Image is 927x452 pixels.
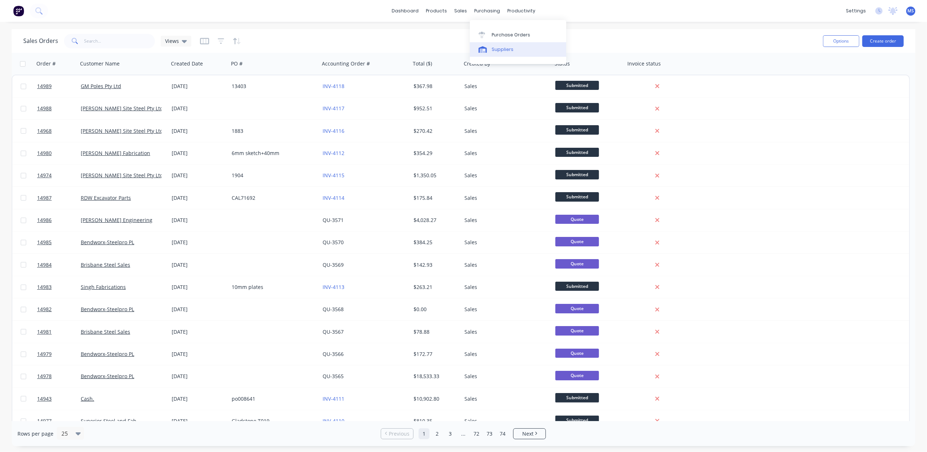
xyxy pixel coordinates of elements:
a: Page 1 is your current page [419,428,429,439]
div: $175.84 [413,194,456,202]
span: 14983 [37,284,52,291]
div: $142.93 [413,261,456,269]
div: Created Date [171,60,203,67]
div: po008641 [232,395,312,403]
a: Purchase Orders [470,27,566,42]
div: $952.51 [413,105,456,112]
a: 14979 [37,343,81,365]
a: Bendworx-Steelpro PL [81,239,134,246]
a: Bendworx-Steelpro PL [81,306,134,313]
div: [DATE] [172,395,226,403]
div: Sales [464,239,545,246]
span: 14981 [37,328,52,336]
div: [DATE] [172,328,226,336]
span: Quote [555,237,599,246]
div: Sales [464,350,545,358]
a: INV-4116 [323,127,344,134]
a: 14985 [37,231,81,253]
span: Views [165,37,179,45]
a: Page 72 [471,428,482,439]
a: [PERSON_NAME] Fabrication [81,150,150,156]
h1: Sales Orders [23,37,58,44]
div: Accounting Order # [322,60,370,67]
span: MS [908,8,914,14]
a: Page 2 [432,428,443,439]
a: 14981 [37,321,81,343]
a: 14943 [37,388,81,410]
div: [DATE] [172,284,226,291]
span: 14982 [37,306,52,313]
span: Submitted [555,170,599,179]
span: Quote [555,304,599,313]
a: INV-4110 [323,417,344,424]
span: Quote [555,259,599,268]
a: 14988 [37,98,81,119]
div: 1883 [232,127,312,135]
a: QU-3567 [323,328,344,335]
div: [DATE] [172,306,226,313]
span: 14978 [37,373,52,380]
div: sales [451,5,471,16]
span: Submitted [555,125,599,134]
a: Superior Steel and Fab [81,417,136,424]
div: $384.25 [413,239,456,246]
span: 14988 [37,105,52,112]
a: Next page [514,430,546,437]
div: Sales [464,328,545,336]
a: QU-3569 [323,261,344,268]
div: Sales [464,150,545,157]
div: Sales [464,105,545,112]
span: Submitted [555,416,599,425]
div: Sales [464,83,545,90]
div: $354.29 [413,150,456,157]
a: 14982 [37,298,81,320]
a: Brisbane Steel Sales [81,328,130,335]
a: 14986 [37,209,81,231]
div: [DATE] [172,83,226,90]
span: 14989 [37,83,52,90]
span: 14986 [37,217,52,224]
span: Next [522,430,534,437]
div: $810.35 [413,417,456,425]
a: 14984 [37,254,81,276]
div: $1,350.05 [413,172,456,179]
a: Page 73 [484,428,495,439]
div: $0.00 [413,306,456,313]
span: Submitted [555,192,599,201]
div: Customer Name [80,60,120,67]
div: [DATE] [172,127,226,135]
div: Sales [464,194,545,202]
a: 14978 [37,365,81,387]
div: purchasing [471,5,504,16]
span: 14979 [37,350,52,358]
a: Page 74 [497,428,508,439]
div: Sales [464,127,545,135]
a: [PERSON_NAME] Site Steel Pty Ltd [81,105,163,112]
a: 14974 [37,164,81,186]
a: Brisbane Steel Sales [81,261,130,268]
a: QU-3565 [323,373,344,380]
div: [DATE] [172,105,226,112]
div: $367.98 [413,83,456,90]
a: 14987 [37,187,81,209]
span: Quote [555,215,599,224]
a: [PERSON_NAME] Site Steel Pty Ltd [81,127,163,134]
div: $263.21 [413,284,456,291]
div: PO # [231,60,243,67]
a: 14983 [37,276,81,298]
a: QU-3571 [323,217,344,223]
span: Rows per page [17,430,53,437]
div: Sales [464,395,545,403]
div: Total ($) [413,60,432,67]
div: Purchase Orders [492,32,530,38]
div: Sales [464,261,545,269]
a: QU-3566 [323,350,344,357]
img: Factory [13,5,24,16]
span: 14985 [37,239,52,246]
a: Bendworx-Steelpro PL [81,350,134,357]
div: [DATE] [172,261,226,269]
div: [DATE] [172,217,226,224]
div: [DATE] [172,150,226,157]
a: 14989 [37,75,81,97]
a: Previous page [381,430,413,437]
